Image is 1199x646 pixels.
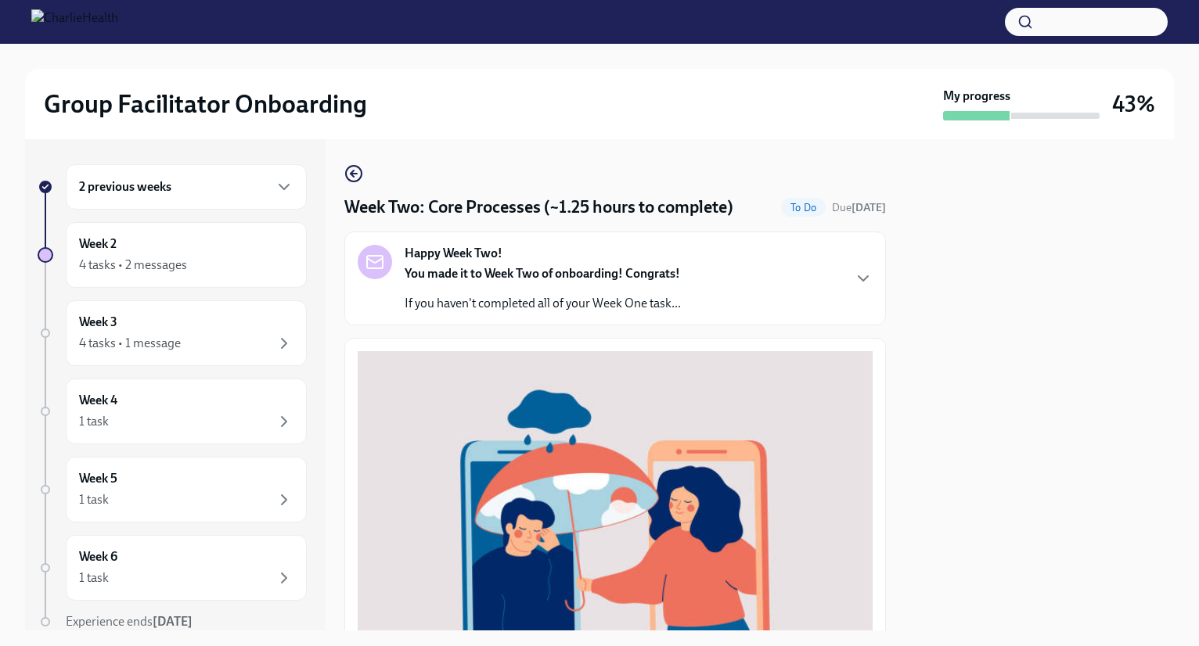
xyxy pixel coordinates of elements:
div: 1 task [79,569,109,587]
h6: Week 6 [79,548,117,565]
strong: My progress [943,88,1010,105]
div: 1 task [79,413,109,430]
span: August 11th, 2025 08:00 [832,200,886,215]
div: 4 tasks • 1 message [79,335,181,352]
strong: [DATE] [852,201,886,214]
div: 4 tasks • 2 messages [79,257,187,274]
a: Week 61 task [38,535,307,601]
h6: Week 4 [79,392,117,409]
p: If you haven't completed all of your Week One task... [405,295,681,312]
a: Week 41 task [38,379,307,444]
a: Week 34 tasks • 1 message [38,300,307,366]
h6: Week 3 [79,314,117,331]
h6: 2 previous weeks [79,178,171,196]
strong: [DATE] [153,614,193,629]
a: Week 24 tasks • 2 messages [38,222,307,288]
span: To Do [781,202,826,214]
h6: Week 2 [79,235,117,253]
div: 1 task [79,491,109,508]
div: 2 previous weeks [66,164,307,210]
h3: 43% [1112,90,1155,118]
img: CharlieHealth [31,9,118,34]
h6: Week 5 [79,470,117,487]
strong: You made it to Week Two of onboarding! Congrats! [405,266,680,281]
a: Week 51 task [38,457,307,522]
h2: Group Facilitator Onboarding [44,88,367,120]
span: Experience ends [66,614,193,629]
h4: Week Two: Core Processes (~1.25 hours to complete) [344,196,733,219]
strong: Happy Week Two! [405,245,502,262]
span: Due [832,201,886,214]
